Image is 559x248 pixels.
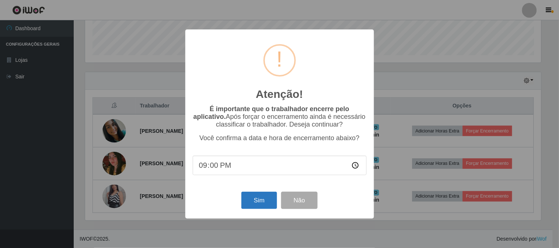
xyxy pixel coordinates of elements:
[193,105,367,128] p: Após forçar o encerramento ainda é necessário classificar o trabalhador. Deseja continuar?
[281,192,318,209] button: Não
[241,192,277,209] button: Sim
[193,105,349,120] b: É importante que o trabalhador encerre pelo aplicativo.
[193,134,367,142] p: Você confirma a data e hora de encerramento abaixo?
[256,88,303,101] h2: Atenção!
